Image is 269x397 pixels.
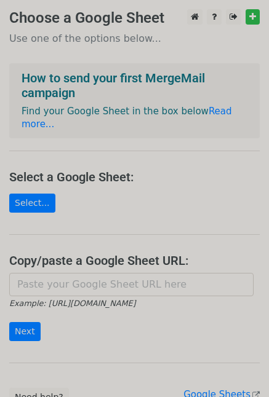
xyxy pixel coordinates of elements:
h4: Select a Google Sheet: [9,170,260,184]
input: Paste your Google Sheet URL here [9,273,254,296]
h4: How to send your first MergeMail campaign [22,71,247,100]
p: Use one of the options below... [9,32,260,45]
h4: Copy/paste a Google Sheet URL: [9,253,260,268]
small: Example: [URL][DOMAIN_NAME] [9,299,135,308]
input: Next [9,322,41,341]
a: Select... [9,194,55,213]
p: Find your Google Sheet in the box below [22,105,247,131]
a: Read more... [22,106,232,130]
h3: Choose a Google Sheet [9,9,260,27]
